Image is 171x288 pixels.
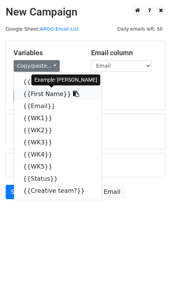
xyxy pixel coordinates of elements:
[14,149,102,161] a: {{WK4}}
[115,26,165,32] a: Daily emails left: 50
[14,60,60,72] a: Copy/paste...
[14,185,102,197] a: {{Creative team?}}
[14,161,102,173] a: {{WK5}}
[14,112,102,124] a: {{WK1}}
[14,76,102,88] a: {{Full Name}}
[133,252,171,288] iframe: Chat Widget
[91,49,157,57] h5: Email column
[115,25,165,33] span: Daily emails left: 50
[14,173,102,185] a: {{Status}}
[14,136,102,149] a: {{WK3}}
[14,124,102,136] a: {{WK2}}
[40,26,79,32] a: ARGO Email List
[6,26,79,32] small: Google Sheet:
[14,49,80,57] h5: Variables
[6,6,165,19] h2: New Campaign
[31,74,100,85] div: Example: [PERSON_NAME]
[14,88,102,100] a: {{First Name}}
[6,185,31,199] a: Send
[14,100,102,112] a: {{Email}}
